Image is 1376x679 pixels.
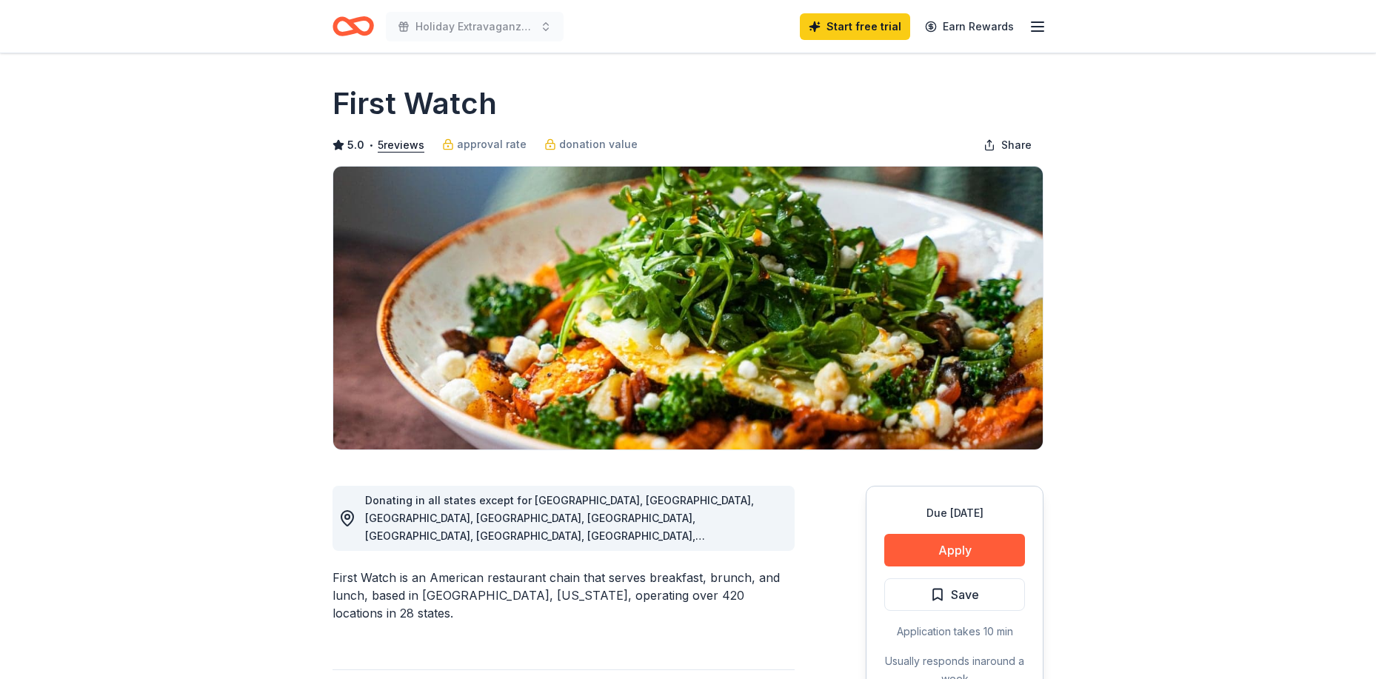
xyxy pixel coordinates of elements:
span: Save [951,585,979,604]
button: Holiday Extravaganza 2025 [386,12,564,41]
span: Donating in all states except for [GEOGRAPHIC_DATA], [GEOGRAPHIC_DATA], [GEOGRAPHIC_DATA], [GEOGR... [365,494,754,631]
span: • [369,139,374,151]
a: Home [333,9,374,44]
span: donation value [559,136,638,153]
span: Holiday Extravaganza 2025 [415,18,534,36]
span: Share [1001,136,1032,154]
a: Start free trial [800,13,910,40]
button: 5reviews [378,136,424,154]
div: Application takes 10 min [884,623,1025,640]
a: approval rate [442,136,527,153]
img: Image for First Watch [333,167,1043,449]
span: approval rate [457,136,527,153]
h1: First Watch [333,83,497,124]
span: 5.0 [347,136,364,154]
button: Share [972,130,1043,160]
a: Earn Rewards [916,13,1023,40]
a: donation value [544,136,638,153]
button: Save [884,578,1025,611]
div: Due [DATE] [884,504,1025,522]
div: First Watch is an American restaurant chain that serves breakfast, brunch, and lunch, based in [G... [333,569,795,622]
button: Apply [884,534,1025,566]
